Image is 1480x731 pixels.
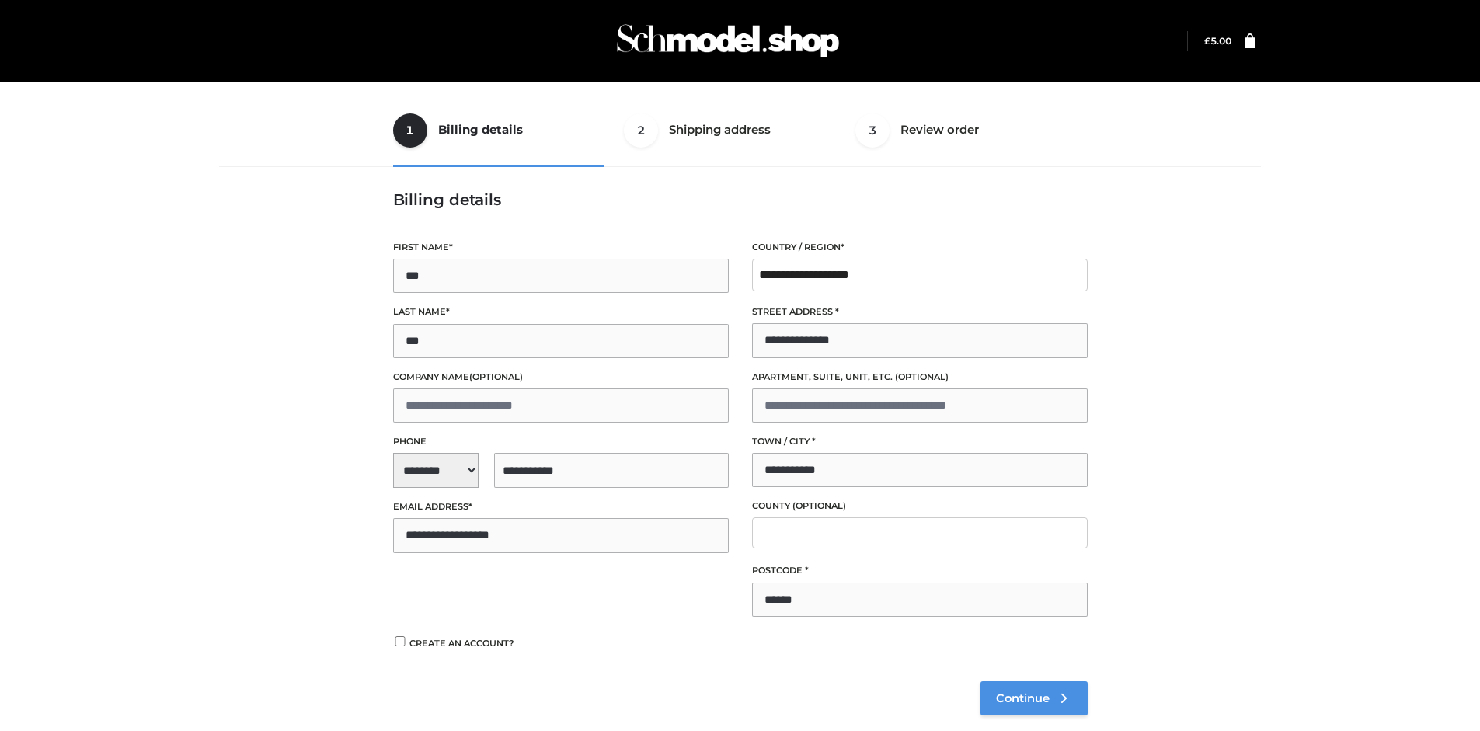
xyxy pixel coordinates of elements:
label: Street address [752,305,1088,319]
a: Continue [980,681,1088,715]
h3: Billing details [393,190,1088,209]
label: Postcode [752,563,1088,578]
label: Apartment, suite, unit, etc. [752,370,1088,385]
label: Email address [393,500,729,514]
label: County [752,499,1088,513]
span: (optional) [792,500,846,511]
label: Town / City [752,434,1088,449]
label: Country / Region [752,240,1088,255]
span: (optional) [469,371,523,382]
label: First name [393,240,729,255]
label: Company name [393,370,729,385]
a: £5.00 [1204,35,1231,47]
input: Create an account? [393,636,407,646]
label: Phone [393,434,729,449]
span: Create an account? [409,638,514,649]
img: Schmodel Admin 964 [611,10,844,71]
span: (optional) [895,371,949,382]
span: £ [1204,35,1210,47]
bdi: 5.00 [1204,35,1231,47]
span: Continue [996,691,1050,705]
label: Last name [393,305,729,319]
